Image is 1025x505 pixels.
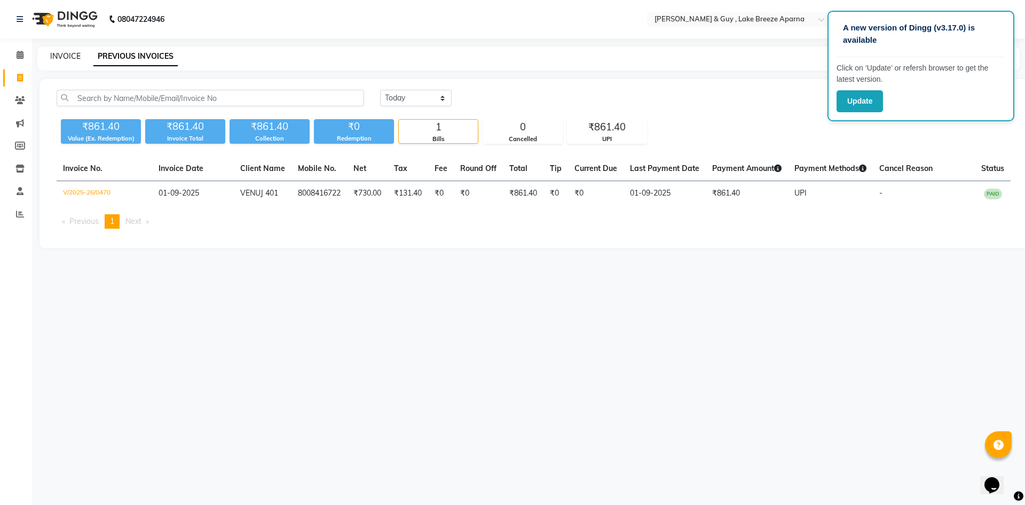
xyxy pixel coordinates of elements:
span: Fee [435,164,447,173]
span: Last Payment Date [630,164,699,173]
img: logo [27,4,100,34]
div: 1 [399,120,478,135]
td: ₹861.40 [706,181,788,206]
td: ₹730.00 [347,181,388,206]
span: - [879,188,882,198]
td: 8008416722 [291,181,347,206]
span: Next [125,216,141,226]
span: Previous [69,216,99,226]
div: UPI [567,135,646,144]
div: ₹861.40 [61,119,141,134]
span: Cancel Reason [879,164,933,173]
span: Invoice Date [159,164,203,173]
span: Mobile No. [298,164,336,173]
span: Status [981,164,1004,173]
span: Total [509,164,527,173]
input: Search by Name/Mobile/Email/Invoice No [57,90,364,106]
div: Bills [399,135,478,144]
span: Client Name [240,164,285,173]
span: Net [353,164,366,173]
p: Click on ‘Update’ or refersh browser to get the latest version. [837,63,1005,85]
div: Collection [230,134,310,143]
td: ₹861.40 [503,181,543,206]
span: Invoice No. [63,164,102,173]
div: ₹861.40 [567,120,646,135]
div: Redemption [314,134,394,143]
span: Round Off [460,164,496,173]
iframe: chat widget [980,462,1014,494]
nav: Pagination [57,214,1011,229]
td: ₹0 [543,181,568,206]
div: Cancelled [483,135,562,144]
td: 01-09-2025 [624,181,706,206]
span: 1 [110,216,114,226]
div: ₹0 [314,119,394,134]
span: 01-09-2025 [159,188,199,198]
p: A new version of Dingg (v3.17.0) is available [843,22,999,46]
a: INVOICE [50,51,81,61]
span: PAID [984,189,1002,199]
span: VENU [240,188,261,198]
div: Invoice Total [145,134,225,143]
button: Update [837,90,883,112]
a: PREVIOUS INVOICES [93,47,178,66]
span: UPI [794,188,807,198]
td: V/2025-26/0470 [57,181,152,206]
span: Tip [550,164,562,173]
td: ₹131.40 [388,181,428,206]
span: Tax [394,164,407,173]
b: 08047224946 [117,4,164,34]
div: 0 [483,120,562,135]
div: ₹861.40 [145,119,225,134]
span: Payment Methods [794,164,866,173]
span: Current Due [574,164,617,173]
td: ₹0 [568,181,624,206]
div: Value (Ex. Redemption) [61,134,141,143]
span: J 401 [261,188,278,198]
td: ₹0 [428,181,454,206]
span: Payment Amount [712,164,782,173]
div: ₹861.40 [230,119,310,134]
td: ₹0 [454,181,503,206]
